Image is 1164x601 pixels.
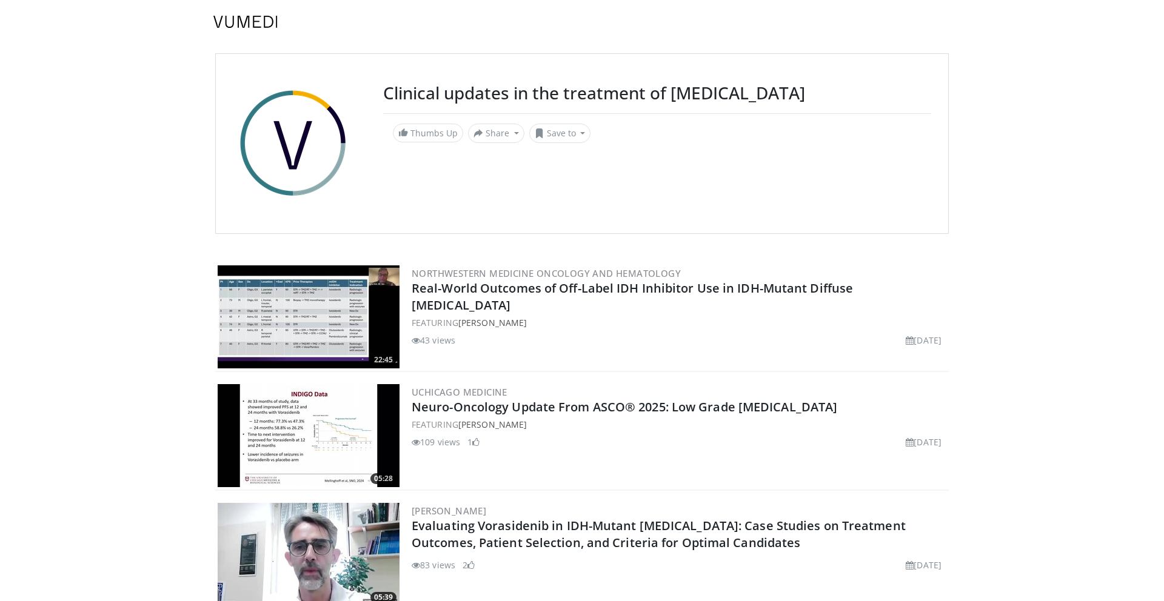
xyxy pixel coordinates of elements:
[412,517,906,551] a: Evaluating Vorasidenib in IDH-Mutant [MEDICAL_DATA]: Case Studies on Treatment Outcomes, Patient ...
[370,354,396,365] span: 22:45
[906,559,942,571] li: [DATE]
[412,386,507,398] a: UChicago Medicine
[463,559,475,571] li: 2
[213,16,278,28] img: VuMedi Logo
[412,418,946,431] div: FEATURING
[458,419,527,430] a: [PERSON_NAME]
[218,384,400,487] a: 05:28
[529,124,591,143] button: Save to
[218,384,400,487] img: b2745087-5dac-4f13-9c02-aed375e7be9c.300x170_q85_crop-smart_upscale.jpg
[467,436,480,448] li: 1
[393,124,463,142] a: Thumbs Up
[412,316,946,329] div: FEATURING
[412,559,455,571] li: 83 views
[412,505,486,517] a: [PERSON_NAME]
[412,399,837,415] a: Neuro-Oncology Update From ASCO® 2025: Low Grade [MEDICAL_DATA]
[458,317,527,328] a: [PERSON_NAME]
[218,265,400,368] img: ec6d3d29-0ff6-44dc-b4a3-6d46feb48deb.300x170_q85_crop-smart_upscale.jpg
[412,267,681,279] a: Northwestern Medicine Oncology and Hematology
[906,436,942,448] li: [DATE]
[412,280,853,313] a: Real-World Outcomes of Off-Label IDH Inhibitor Use in IDH-Mutant Diffuse [MEDICAL_DATA]
[218,265,400,368] a: 22:45
[370,473,396,484] span: 05:28
[412,436,460,448] li: 109 views
[468,124,524,143] button: Share
[412,334,455,347] li: 43 views
[383,83,931,104] h3: Clinical updates in the treatment of [MEDICAL_DATA]
[906,334,942,347] li: [DATE]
